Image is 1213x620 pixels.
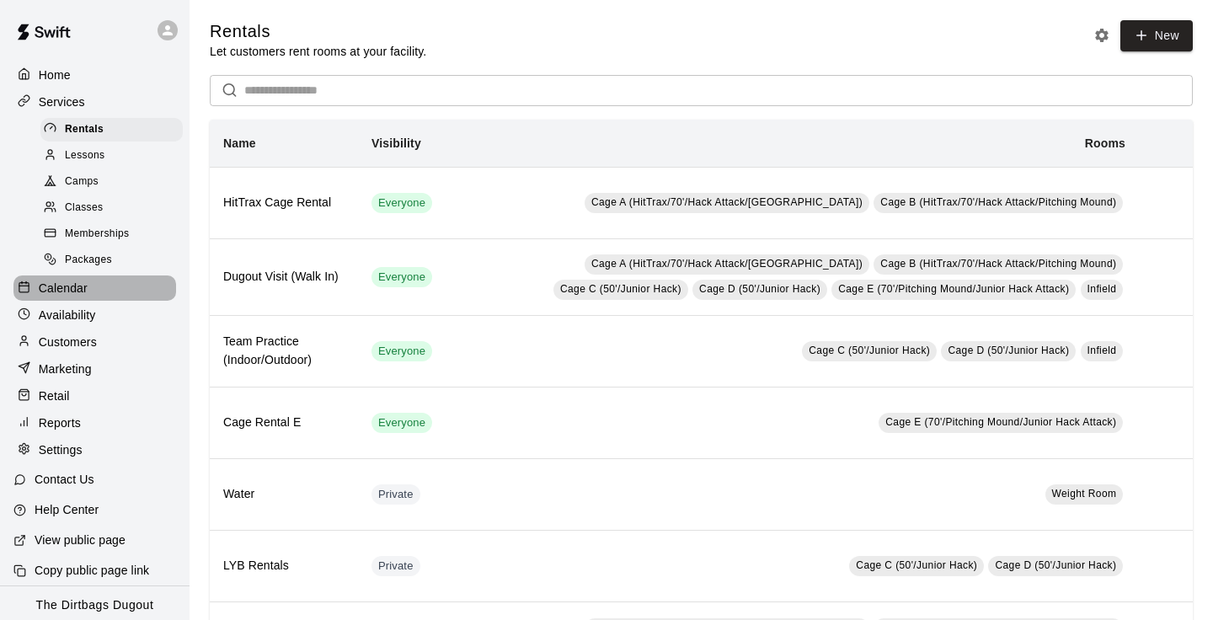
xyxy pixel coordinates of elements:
[35,501,99,518] p: Help Center
[13,62,176,88] a: Home
[39,361,92,377] p: Marketing
[39,280,88,297] p: Calendar
[223,136,256,150] b: Name
[371,195,432,211] span: Everyone
[223,268,345,286] h6: Dugout Visit (Walk In)
[371,267,432,287] div: This service is visible to all of your customers
[371,556,420,576] div: This service is hidden, and can only be accessed via a direct link
[13,275,176,301] a: Calendar
[371,341,432,361] div: This service is visible to all of your customers
[35,532,126,548] p: View public page
[809,345,930,356] span: Cage C (50'/Junior Hack)
[995,559,1116,571] span: Cage D (50'/Junior Hack)
[40,169,190,195] a: Camps
[13,302,176,328] a: Availability
[223,557,345,575] h6: LYB Rentals
[40,170,183,194] div: Camps
[39,414,81,431] p: Reports
[371,415,432,431] span: Everyone
[40,195,190,222] a: Classes
[35,471,94,488] p: Contact Us
[40,142,190,168] a: Lessons
[40,249,183,272] div: Packages
[39,67,71,83] p: Home
[13,410,176,436] a: Reports
[13,356,176,382] a: Marketing
[223,414,345,432] h6: Cage Rental E
[699,283,820,295] span: Cage D (50'/Junior Hack)
[560,283,681,295] span: Cage C (50'/Junior Hack)
[35,562,149,579] p: Copy public page link
[1052,488,1117,500] span: Weight Room
[223,333,345,370] h6: Team Practice (Indoor/Outdoor)
[371,344,432,360] span: Everyone
[1085,136,1125,150] b: Rooms
[39,441,83,458] p: Settings
[371,484,420,505] div: This service is hidden, and can only be accessed via a direct link
[36,596,154,614] p: The Dirtbags Dugout
[1087,345,1117,356] span: Infield
[591,258,863,270] span: Cage A (HitTrax/70'/Hack Attack/[GEOGRAPHIC_DATA])
[39,94,85,110] p: Services
[65,200,103,216] span: Classes
[40,116,190,142] a: Rentals
[13,89,176,115] a: Services
[40,144,183,168] div: Lessons
[40,222,183,246] div: Memberships
[371,487,420,503] span: Private
[65,147,105,164] span: Lessons
[223,485,345,504] h6: Water
[40,196,183,220] div: Classes
[838,283,1069,295] span: Cage E (70'/Pitching Mound/Junior Hack Attack)
[65,174,99,190] span: Camps
[65,252,112,269] span: Packages
[1120,20,1193,51] a: New
[948,345,1069,356] span: Cage D (50'/Junior Hack)
[210,20,426,43] h5: Rentals
[13,383,176,409] a: Retail
[223,194,345,212] h6: HitTrax Cage Rental
[371,559,420,575] span: Private
[1089,23,1114,48] button: Rental settings
[65,121,104,138] span: Rentals
[880,258,1116,270] span: Cage B (HitTrax/70'/Hack Attack/Pitching Mound)
[371,270,432,286] span: Everyone
[39,307,96,323] p: Availability
[885,416,1116,428] span: Cage E (70'/Pitching Mound/Junior Hack Attack)
[371,193,432,213] div: This service is visible to all of your customers
[39,387,70,404] p: Retail
[371,413,432,433] div: This service is visible to all of your customers
[880,196,1116,208] span: Cage B (HitTrax/70'/Hack Attack/Pitching Mound)
[13,329,176,355] a: Customers
[40,118,183,142] div: Rentals
[856,559,977,571] span: Cage C (50'/Junior Hack)
[65,226,129,243] span: Memberships
[13,437,176,462] a: Settings
[591,196,863,208] span: Cage A (HitTrax/70'/Hack Attack/[GEOGRAPHIC_DATA])
[40,222,190,248] a: Memberships
[371,136,421,150] b: Visibility
[39,334,97,350] p: Customers
[40,248,190,274] a: Packages
[1087,283,1117,295] span: Infield
[210,43,426,60] p: Let customers rent rooms at your facility.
